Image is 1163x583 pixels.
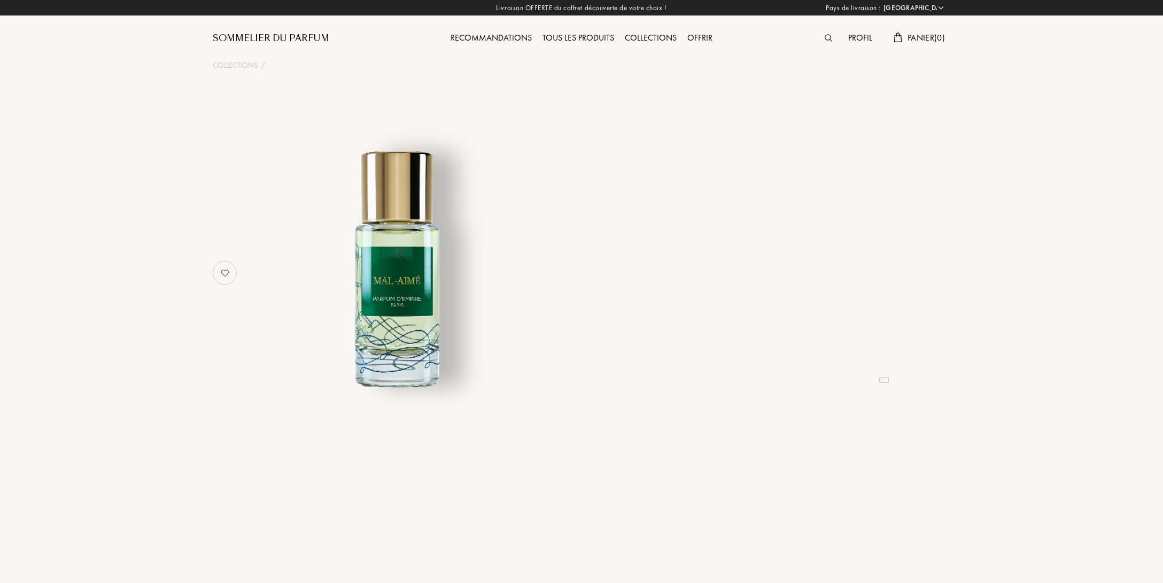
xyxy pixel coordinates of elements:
img: cart.svg [894,33,902,42]
div: Tous les produits [537,31,619,45]
img: undefined undefined [265,136,530,400]
div: Offrir [682,31,718,45]
a: Collections [213,60,258,71]
a: Profil [843,32,878,43]
div: Recommandations [445,31,537,45]
a: Recommandations [445,32,537,43]
div: / [261,60,265,71]
span: Panier ( 0 ) [908,32,945,43]
img: no_like_p.png [214,262,236,283]
img: search_icn.svg [825,34,832,42]
span: Pays de livraison : [826,3,881,13]
a: Sommelier du Parfum [213,32,329,45]
div: Profil [843,31,878,45]
a: Collections [619,32,682,43]
a: Offrir [682,32,718,43]
div: Collections [619,31,682,45]
a: Tous les produits [537,32,619,43]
